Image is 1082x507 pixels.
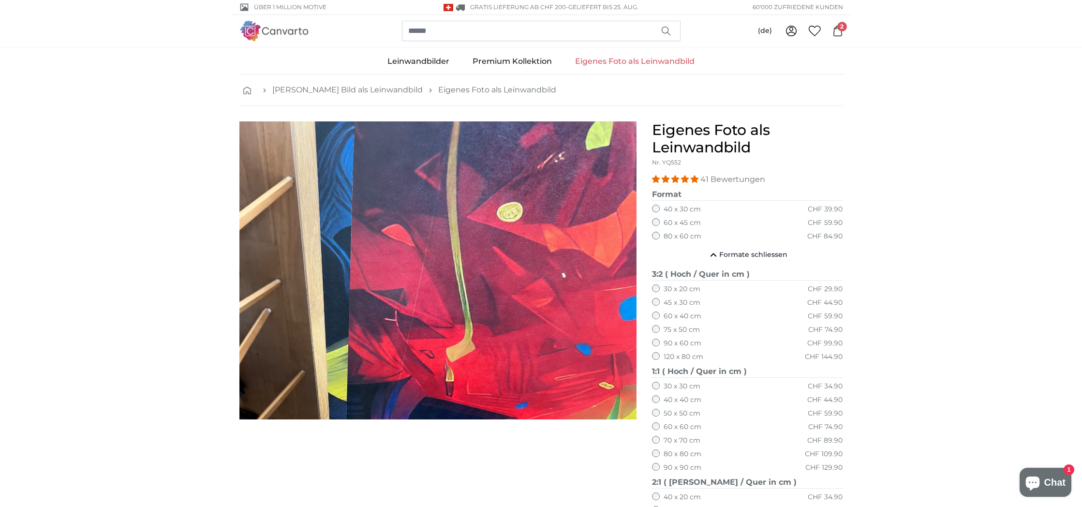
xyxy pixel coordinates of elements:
[664,492,701,502] label: 40 x 20 cm
[239,121,637,419] img: personalised-canvas-print
[461,49,563,74] a: Premium Kollektion
[808,325,843,335] div: CHF 74.90
[664,325,700,335] label: 75 x 50 cm
[807,436,843,446] div: CHF 89.90
[808,492,843,502] div: CHF 34.90
[652,245,843,265] button: Formate schliessen
[664,312,701,321] label: 60 x 40 cm
[664,449,701,459] label: 80 x 80 cm
[239,75,843,106] nav: breadcrumbs
[664,436,700,446] label: 70 x 70 cm
[805,449,843,459] div: CHF 109.90
[664,422,701,432] label: 60 x 60 cm
[652,189,843,201] legend: Format
[808,422,843,432] div: CHF 74.90
[664,382,700,391] label: 30 x 30 cm
[664,339,701,348] label: 90 x 60 cm
[664,352,703,362] label: 120 x 80 cm
[750,22,780,40] button: (de)
[376,49,461,74] a: Leinwandbilder
[563,49,706,74] a: Eigenes Foto als Leinwandbild
[239,21,309,41] img: Canvarto
[664,218,701,228] label: 60 x 45 cm
[652,477,843,489] legend: 2:1 ( [PERSON_NAME] / Quer in cm )
[470,3,566,11] span: GRATIS Lieferung ab CHF 200
[664,205,701,214] label: 40 x 30 cm
[272,84,423,96] a: [PERSON_NAME] Bild als Leinwandbild
[808,284,843,294] div: CHF 29.90
[719,250,787,260] span: Formate schliessen
[652,175,700,184] span: 4.98 stars
[808,382,843,391] div: CHF 34.90
[568,3,638,11] span: Geliefert bis 25. Aug.
[664,409,700,418] label: 50 x 50 cm
[652,121,843,156] h1: Eigenes Foto als Leinwandbild
[652,268,843,281] legend: 3:2 ( Hoch / Quer in cm )
[808,409,843,418] div: CHF 59.90
[807,339,843,348] div: CHF 99.90
[664,463,701,473] label: 90 x 90 cm
[566,3,638,11] span: -
[444,4,453,11] img: Schweiz
[239,121,637,419] div: 1 of 1
[808,205,843,214] div: CHF 39.90
[700,175,765,184] span: 41 Bewertungen
[805,463,843,473] div: CHF 129.90
[652,366,843,378] legend: 1:1 ( Hoch / Quer in cm )
[753,3,843,12] span: 60'000 ZUFRIEDENE KUNDEN
[438,84,556,96] a: Eigenes Foto als Leinwandbild
[807,298,843,308] div: CHF 44.90
[808,312,843,321] div: CHF 59.90
[664,395,701,405] label: 40 x 40 cm
[808,218,843,228] div: CHF 59.90
[1017,468,1074,499] inbox-online-store-chat: Onlineshop-Chat von Shopify
[664,284,700,294] label: 30 x 20 cm
[254,3,326,12] span: Über 1 Million Motive
[807,232,843,241] div: CHF 84.90
[805,352,843,362] div: CHF 144.90
[664,232,701,241] label: 80 x 60 cm
[837,22,847,31] span: 2
[664,298,700,308] label: 45 x 30 cm
[652,159,681,166] span: Nr. YQ552
[807,395,843,405] div: CHF 44.90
